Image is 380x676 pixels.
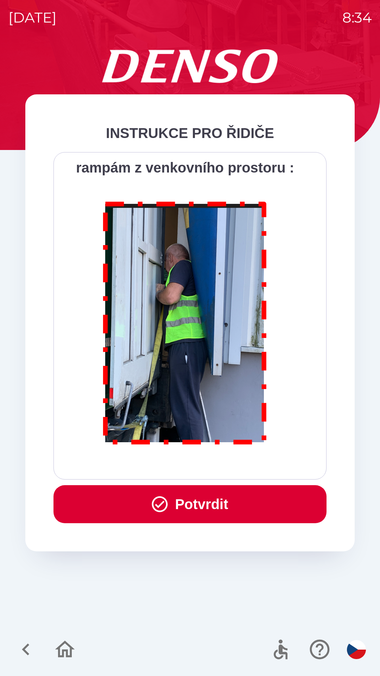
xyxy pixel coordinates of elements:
[8,7,57,28] p: [DATE]
[95,192,275,451] img: M8MNayrTL6gAAAABJRU5ErkJggg==
[347,640,366,659] img: cs flag
[53,123,327,144] div: INSTRUKCE PRO ŘIDIČE
[53,485,327,523] button: Potvrdit
[342,7,372,28] p: 8:34
[25,49,355,83] img: Logo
